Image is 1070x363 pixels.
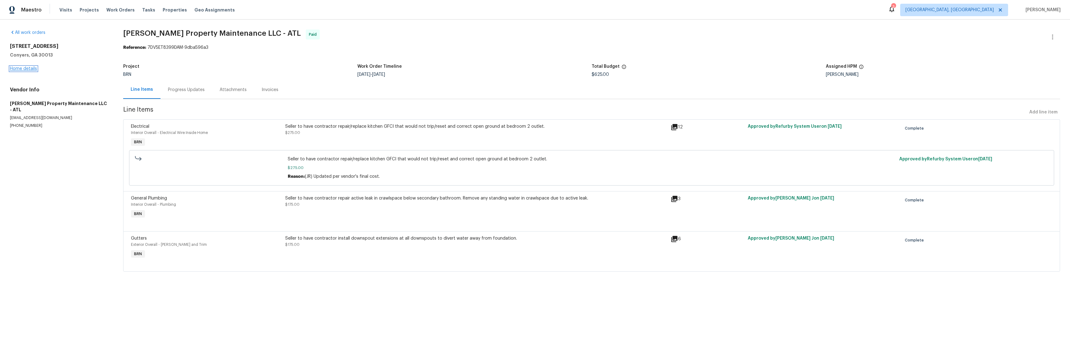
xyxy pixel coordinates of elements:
[592,72,609,77] span: $625.00
[828,124,842,129] span: [DATE]
[671,195,744,203] div: 3
[168,87,205,93] div: Progress Updates
[978,157,992,161] span: [DATE]
[891,4,896,10] div: 3
[131,196,167,200] span: General Plumbing
[10,67,37,71] a: Home details
[309,31,319,38] span: Paid
[10,87,108,93] h4: Vendor Info
[131,131,208,135] span: Interior Overall - Electrical Wire Inside Home
[10,43,108,49] h2: [STREET_ADDRESS]
[357,72,385,77] span: -
[305,174,380,179] span: (JR) Updated per vendor's final cost.
[131,203,176,206] span: Interior Overall - Plumbing
[288,156,895,162] span: Seller to have contractor repair/replace kitchen GFCI that would not trip/reset and correct open ...
[357,72,370,77] span: [DATE]
[285,243,300,246] span: $175.00
[905,237,926,243] span: Complete
[859,64,864,72] span: The hpm assigned to this work order.
[905,197,926,203] span: Complete
[21,7,42,13] span: Maestro
[285,203,300,206] span: $175.00
[10,100,108,113] h5: [PERSON_NAME] Property Maintenance LLC - ATL
[123,30,301,37] span: [PERSON_NAME] Property Maintenance LLC - ATL
[123,64,139,69] h5: Project
[748,196,834,200] span: Approved by [PERSON_NAME] J on
[826,72,1060,77] div: [PERSON_NAME]
[285,123,667,130] div: Seller to have contractor repair/replace kitchen GFCI that would not trip/reset and correct open ...
[748,236,834,241] span: Approved by [PERSON_NAME] J on
[132,211,144,217] span: BRN
[748,124,842,129] span: Approved by Refurby System User on
[132,139,144,145] span: BRN
[132,251,144,257] span: BRN
[372,72,385,77] span: [DATE]
[220,87,247,93] div: Attachments
[905,7,994,13] span: [GEOGRAPHIC_DATA], [GEOGRAPHIC_DATA]
[288,165,895,171] span: $275.00
[820,196,834,200] span: [DATE]
[59,7,72,13] span: Visits
[123,72,131,77] span: BRN
[123,45,146,50] b: Reference:
[163,7,187,13] span: Properties
[288,174,305,179] span: Reason:
[671,235,744,243] div: 6
[131,236,147,241] span: Gutters
[820,236,834,241] span: [DATE]
[10,115,108,121] p: [EMAIL_ADDRESS][DOMAIN_NAME]
[285,131,300,135] span: $275.00
[80,7,99,13] span: Projects
[123,107,1027,118] span: Line Items
[905,125,926,131] span: Complete
[131,124,149,129] span: Electrical
[357,64,402,69] h5: Work Order Timeline
[123,44,1060,51] div: 7DV5ET8399DAM-9dba596a3
[285,195,667,201] div: Seller to have contractor repair active leak in crawlspace below secondary bathroom. Remove any s...
[826,64,857,69] h5: Assigned HPM
[106,7,135,13] span: Work Orders
[131,86,153,93] div: Line Items
[621,64,626,72] span: The total cost of line items that have been proposed by Opendoor. This sum includes line items th...
[194,7,235,13] span: Geo Assignments
[1023,7,1061,13] span: [PERSON_NAME]
[592,64,620,69] h5: Total Budget
[262,87,278,93] div: Invoices
[142,8,155,12] span: Tasks
[899,157,992,161] span: Approved by Refurby System User on
[131,243,207,246] span: Exterior Overall - [PERSON_NAME] and Trim
[10,52,108,58] h5: Conyers, GA 30013
[285,235,667,241] div: Seller to have contractor install downspout extensions at all downspouts to divert water away fro...
[671,123,744,131] div: 12
[10,123,108,128] p: [PHONE_NUMBER]
[10,30,45,35] a: All work orders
